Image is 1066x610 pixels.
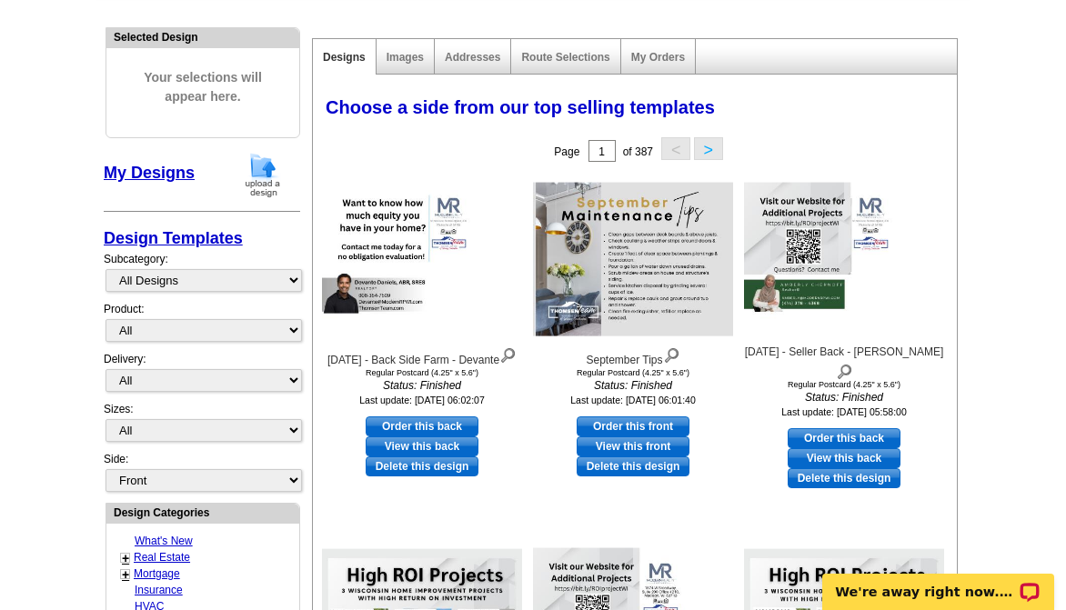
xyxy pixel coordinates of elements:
div: Selected Design [106,28,299,45]
img: upload-design [239,152,287,198]
div: Regular Postcard (4.25" x 5.6") [322,368,522,377]
i: Status: Finished [533,377,733,394]
div: [DATE] - Back Side Farm - Devante [322,344,522,368]
a: Addresses [445,51,500,64]
a: Route Selections [521,51,609,64]
a: View this back [366,436,478,456]
img: Sept 25 - Back Side Farm - Devante [322,183,522,336]
a: My Orders [631,51,685,64]
img: Sept 25 - Seller Back - Amberly [744,183,944,336]
div: [DATE] - Seller Back - [PERSON_NAME] [744,344,944,380]
a: use this design [577,416,689,436]
div: September Tips [533,344,733,368]
a: What's New [135,535,193,547]
div: Product: [104,301,300,351]
span: Page [554,145,579,158]
a: use this design [788,428,900,448]
small: Last update: [DATE] 05:58:00 [781,406,907,417]
div: Subcategory: [104,251,300,301]
img: view design details [499,344,517,364]
a: Design Templates [104,229,243,247]
div: Side: [104,451,300,494]
a: + [122,567,129,582]
button: < [661,137,690,160]
div: Delivery: [104,351,300,401]
a: Mortgage [134,567,180,580]
a: Images [387,51,424,64]
a: Delete this design [788,468,900,488]
i: Status: Finished [744,389,944,405]
span: of 387 [623,145,653,158]
a: Delete this design [366,456,478,476]
a: My Designs [104,164,195,182]
button: > [694,137,723,160]
div: Design Categories [106,504,299,521]
a: Delete this design [577,456,689,476]
a: View this back [788,448,900,468]
div: Sizes: [104,401,300,451]
small: Last update: [DATE] 06:02:07 [359,395,485,405]
a: View this front [577,436,689,456]
span: Choose a side from our top selling templates [326,97,715,117]
a: Insurance [135,584,183,596]
a: Designs [323,51,366,64]
img: September Tips [533,183,733,336]
small: Last update: [DATE] 06:01:40 [570,395,696,405]
iframe: LiveChat chat widget [810,553,1066,610]
img: view design details [663,344,680,364]
i: Status: Finished [322,377,522,394]
a: + [122,551,129,565]
a: Real Estate [134,551,190,564]
div: Regular Postcard (4.25" x 5.6") [744,380,944,389]
span: Your selections will appear here. [120,50,286,125]
img: view design details [836,360,853,380]
a: use this design [366,416,478,436]
div: Regular Postcard (4.25" x 5.6") [533,368,733,377]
